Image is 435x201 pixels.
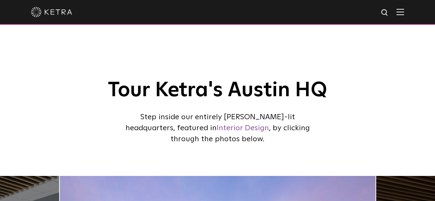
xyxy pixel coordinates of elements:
img: search icon [381,9,389,17]
img: Hamburger%20Nav.svg [396,9,404,15]
p: Step inside our entirely [PERSON_NAME]-lit headquarters, featured in , by clicking through the ph... [125,112,311,145]
a: Interior Design [217,124,269,132]
img: ketra-logo-2019-white [31,7,72,17]
h2: Tour Ketra's Austin HQ [92,79,343,102]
